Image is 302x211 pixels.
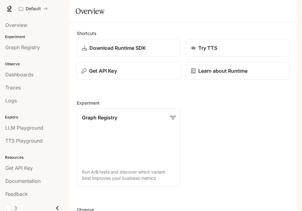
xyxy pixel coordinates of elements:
[198,67,248,75] p: Learn about Runtime
[26,6,41,11] p: Default
[186,62,290,80] a: Learn about Runtime
[198,44,217,52] p: Try TTS
[77,100,290,106] h2: Experiment
[77,109,181,187] a: Graph RegistryRun A/B tests and discover which variant best improves your business metrics
[82,169,175,181] p: Run A/B tests and discover which variant best improves your business metrics
[89,67,117,75] p: Get API Key
[76,62,181,80] button: Get API Key
[82,114,117,121] p: Graph Registry
[89,44,146,52] p: Download Runtime SDK
[16,2,50,15] button: All workspaces
[77,30,290,37] h2: Shortcuts
[77,39,181,57] a: Download Runtime SDK
[186,39,290,57] a: Try TTS
[75,5,104,17] h1: Overview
